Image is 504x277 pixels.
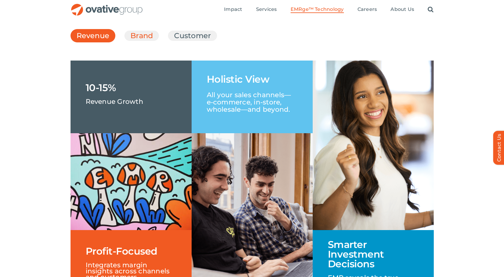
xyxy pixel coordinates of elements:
[256,6,277,13] a: Services
[71,28,434,44] ul: Post Filters
[207,74,269,84] h1: Holistic View
[291,6,344,13] a: EMRge™ Technology
[291,6,344,12] span: EMRge™ Technology
[428,6,433,13] a: Search
[130,31,153,41] a: Brand
[224,6,242,12] span: Impact
[77,31,110,44] a: Revenue
[71,133,192,230] img: EMR – Grid 1
[86,83,116,93] h1: 10-15%
[86,93,143,105] p: Revenue Growth
[86,246,157,256] h1: Profit-Focused
[71,3,143,9] a: OG_Full_horizontal_RGB
[207,84,298,113] p: All your sales channels—e-commerce, in-store, wholesale—and beyond.
[390,6,414,12] span: About Us
[357,6,377,13] a: Careers
[256,6,277,12] span: Services
[357,6,377,12] span: Careers
[390,6,414,13] a: About Us
[224,6,242,13] a: Impact
[328,240,419,269] h1: Smarter Investment Decisions
[174,31,211,41] a: Customer
[313,61,434,230] img: Revenue Collage – Right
